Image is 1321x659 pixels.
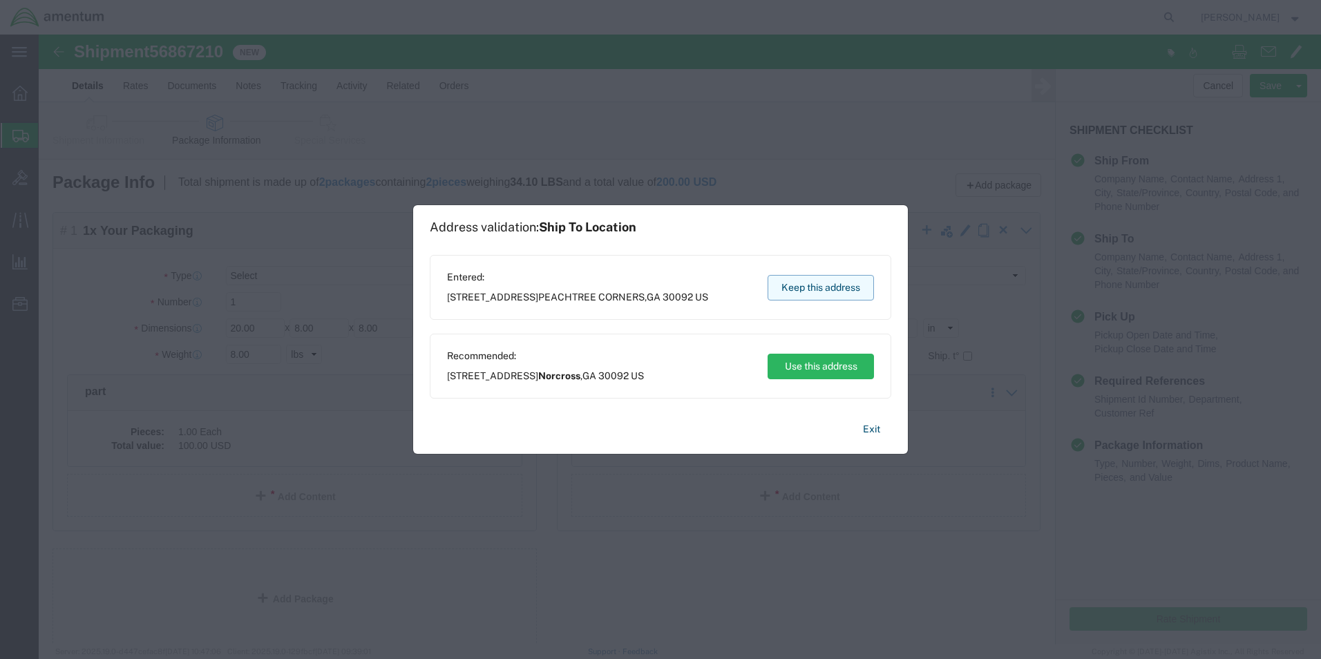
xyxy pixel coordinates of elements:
span: Recommended: [447,349,644,363]
span: [STREET_ADDRESS] , [447,369,644,383]
button: Keep this address [768,275,874,300]
span: 30092 [663,292,693,303]
h1: Address validation: [430,220,636,235]
span: PEACHTREE CORNERS [538,292,645,303]
span: US [631,370,644,381]
button: Exit [852,417,891,441]
span: 30092 [598,370,629,381]
span: GA [582,370,596,381]
span: [STREET_ADDRESS] , [447,290,708,305]
span: Entered: [447,270,708,285]
span: GA [647,292,660,303]
button: Use this address [768,354,874,379]
span: US [695,292,708,303]
span: Norcross [538,370,580,381]
span: Ship To Location [539,220,636,234]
